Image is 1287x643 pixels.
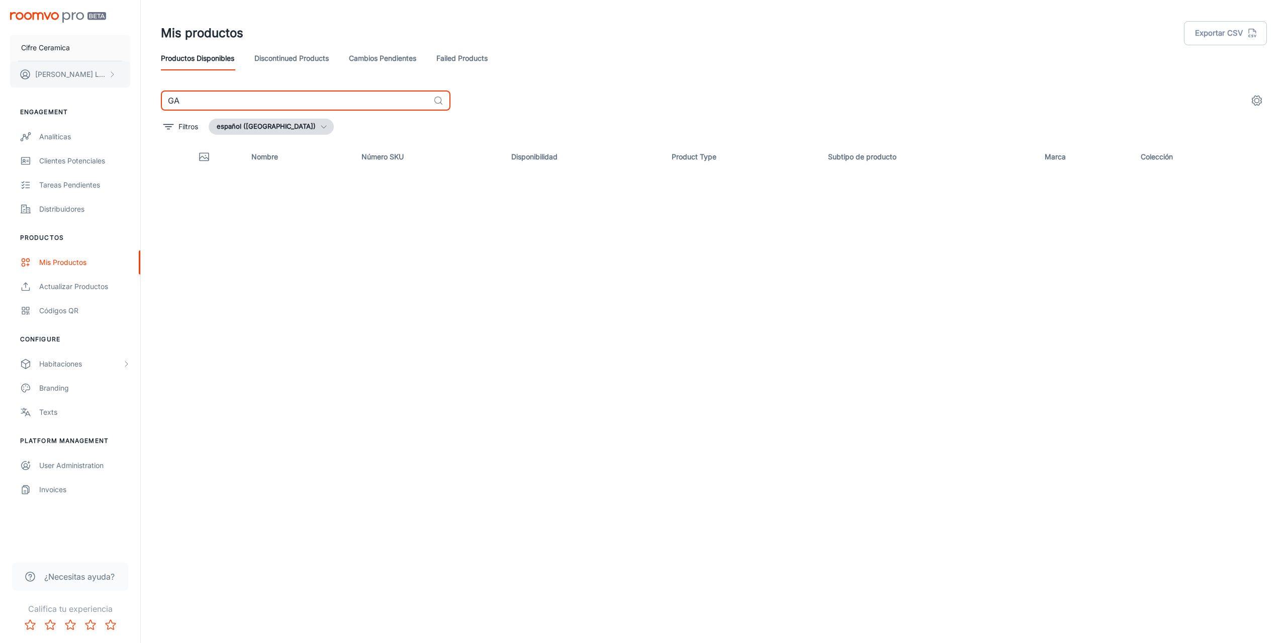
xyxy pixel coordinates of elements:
th: Número SKU [353,143,503,171]
div: Invoices [39,484,130,495]
button: Rate 5 star [101,615,121,635]
div: Habitaciones [39,358,122,370]
button: [PERSON_NAME] Llobat [10,61,130,87]
div: Tareas pendientes [39,179,130,191]
div: Branding [39,383,130,394]
div: Analíticas [39,131,130,142]
button: Rate 2 star [40,615,60,635]
th: Colección [1133,143,1267,171]
button: filter [161,119,201,135]
div: Texts [39,407,130,418]
th: Nombre [243,143,353,171]
p: Califica tu experiencia [8,603,132,615]
div: Clientes potenciales [39,155,130,166]
button: Cifre Ceramica [10,35,130,61]
div: Actualizar productos [39,281,130,292]
a: Discontinued Products [254,46,329,70]
span: ¿Necesitas ayuda? [44,571,115,583]
p: Cifre Ceramica [21,42,70,53]
th: Subtipo de producto [820,143,1037,171]
p: [PERSON_NAME] Llobat [35,69,106,80]
th: Marca [1037,143,1132,171]
button: Rate 4 star [80,615,101,635]
button: settings [1247,90,1267,111]
a: Cambios pendientes [349,46,416,70]
div: Códigos QR [39,305,130,316]
button: Rate 3 star [60,615,80,635]
div: User Administration [39,460,130,471]
svg: Thumbnail [198,151,210,163]
th: Disponibilidad [503,143,664,171]
button: Exportar CSV [1184,21,1267,45]
img: Roomvo PRO Beta [10,12,106,23]
a: Productos disponibles [161,46,234,70]
button: Rate 1 star [20,615,40,635]
button: español ([GEOGRAPHIC_DATA]) [209,119,334,135]
a: Failed Products [436,46,488,70]
div: Distribuidores [39,204,130,215]
th: Product Type [664,143,820,171]
input: Buscar [161,90,429,111]
h1: Mis productos [161,24,243,42]
div: Mis productos [39,257,130,268]
p: Filtros [178,121,198,132]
